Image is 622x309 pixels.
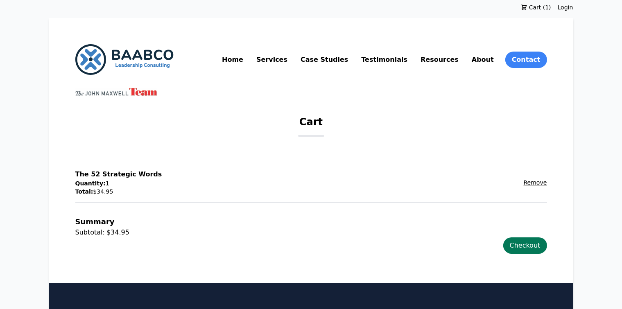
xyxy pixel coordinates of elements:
p: $34.95 [75,187,522,196]
span: Cart (1) [527,3,551,11]
a: Testimonials [360,53,409,66]
h1: Cart [299,115,323,135]
a: Login [558,3,573,11]
a: Cart (1) [514,3,558,11]
span: Quantity: [75,180,106,187]
span: Total: [75,188,93,195]
p: The 52 Strategic Words [75,169,522,179]
a: Home [220,53,245,66]
div: Summary [75,216,547,228]
a: About [470,53,495,66]
a: Services [255,53,289,66]
div: Subtotal: [75,228,106,237]
p: 1 [75,179,522,187]
a: Contact [505,52,547,68]
button: Remove [524,178,547,187]
img: John Maxwell [75,88,157,96]
a: Resources [419,53,460,66]
a: Checkout [503,237,547,254]
div: $34.95 [106,228,129,237]
a: Case Studies [299,53,350,66]
img: BAABCO Consulting Services [75,44,174,75]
